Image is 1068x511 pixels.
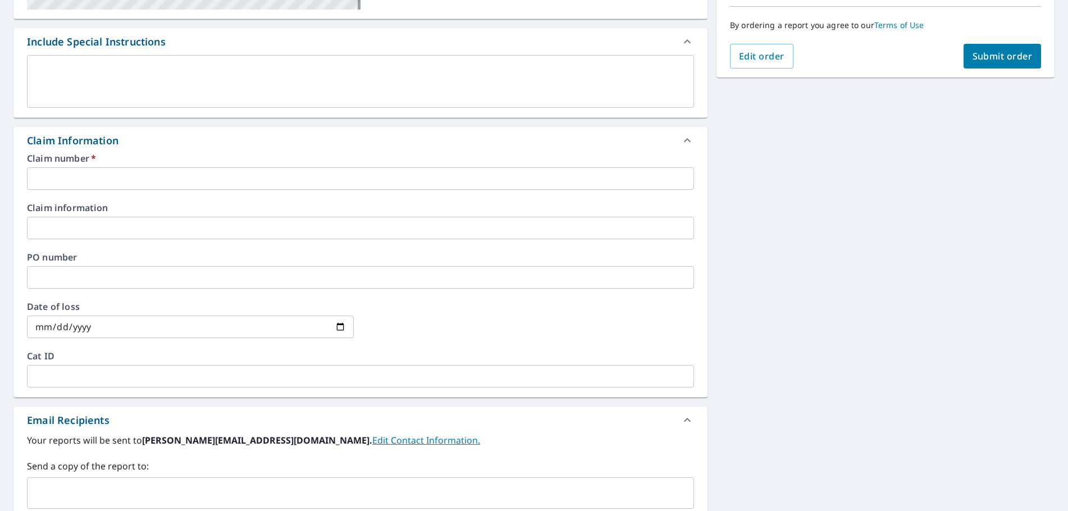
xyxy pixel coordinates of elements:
[874,20,924,30] a: Terms of Use
[27,459,694,473] label: Send a copy of the report to:
[142,434,372,446] b: [PERSON_NAME][EMAIL_ADDRESS][DOMAIN_NAME].
[730,44,793,69] button: Edit order
[13,28,708,55] div: Include Special Instructions
[730,20,1041,30] p: By ordering a report you agree to our
[27,352,694,361] label: Cat ID
[13,127,708,154] div: Claim Information
[27,154,694,163] label: Claim number
[372,434,480,446] a: EditContactInfo
[13,407,708,434] div: Email Recipients
[739,50,784,62] span: Edit order
[27,203,694,212] label: Claim information
[973,50,1033,62] span: Submit order
[27,133,118,148] div: Claim Information
[27,253,694,262] label: PO number
[27,434,694,447] label: Your reports will be sent to
[27,302,354,311] label: Date of loss
[27,34,166,49] div: Include Special Instructions
[27,413,109,428] div: Email Recipients
[964,44,1042,69] button: Submit order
